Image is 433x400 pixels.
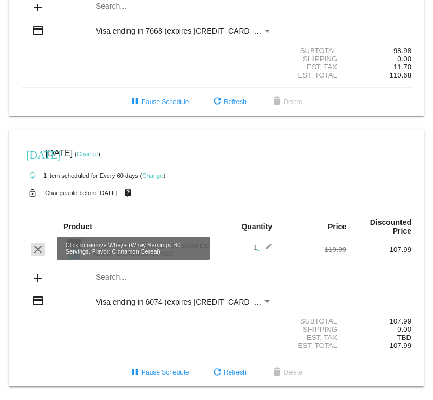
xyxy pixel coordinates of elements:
mat-icon: lock_open [26,186,39,200]
input: Search... [96,2,272,11]
span: Pause Schedule [128,98,189,106]
mat-icon: [DATE] [26,147,39,160]
span: Visa ending in 7668 (expires [CREDIT_CARD_DATA]) [96,27,277,35]
mat-icon: autorenew [26,169,39,182]
mat-icon: pause [128,366,141,379]
div: Whey+ (Whey Servings: 60 Servings, Flavor: Cinnamon Cereal) [87,241,217,257]
span: Refresh [211,98,247,106]
button: Delete [262,363,311,382]
mat-icon: delete [270,95,283,108]
small: 1 item scheduled for Every 60 days [22,172,138,179]
mat-icon: add [31,272,44,285]
mat-icon: credit_card [31,24,44,37]
mat-select: Payment Method [96,27,272,35]
div: 107.99 [346,246,411,254]
button: Refresh [202,92,255,112]
mat-icon: clear [31,243,44,256]
span: 110.68 [390,71,411,79]
div: Est. Total [281,71,346,79]
div: Est. Tax [281,63,346,71]
span: 0.00 [397,55,411,63]
mat-icon: edit [259,243,272,256]
span: Visa ending in 6074 (expires [CREDIT_CARD_DATA]) [96,298,277,306]
strong: Quantity [241,222,272,231]
button: Pause Schedule [120,363,197,382]
input: Search... [96,273,272,282]
img: Image-1-Carousel-Whey-5lb-Cin-Cereal-Roman-Berezecky.png [63,238,85,260]
mat-icon: refresh [211,366,224,379]
mat-icon: add [31,1,44,14]
div: Shipping [281,325,346,333]
div: Subtotal [281,47,346,55]
mat-icon: delete [270,366,283,379]
div: 98.98 [346,47,411,55]
mat-icon: credit_card [31,294,44,307]
button: Refresh [202,363,255,382]
a: Change [77,151,98,157]
div: 107.99 [346,317,411,325]
div: Shipping [281,55,346,63]
span: Delete [270,98,302,106]
span: 11.70 [393,63,411,71]
div: Est. Tax [281,333,346,341]
span: 107.99 [390,341,411,350]
span: 0.00 [397,325,411,333]
div: 119.99 [281,246,346,254]
div: Subtotal [281,317,346,325]
span: TBD [397,333,411,341]
strong: Product [63,222,92,231]
small: ( ) [140,172,166,179]
strong: Price [328,222,346,231]
span: Pause Schedule [128,369,189,376]
strong: Discounted Price [370,218,411,235]
mat-icon: pause [128,95,141,108]
span: Refresh [211,369,247,376]
button: Delete [262,92,311,112]
button: Pause Schedule [120,92,197,112]
mat-icon: live_help [121,186,134,200]
a: Change [142,172,163,179]
small: Changeable before [DATE] [45,190,118,196]
span: 1 [253,243,272,251]
div: Est. Total [281,341,346,350]
mat-select: Payment Method [96,298,272,306]
span: Delete [270,369,302,376]
small: ( ) [75,151,100,157]
mat-icon: refresh [211,95,224,108]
